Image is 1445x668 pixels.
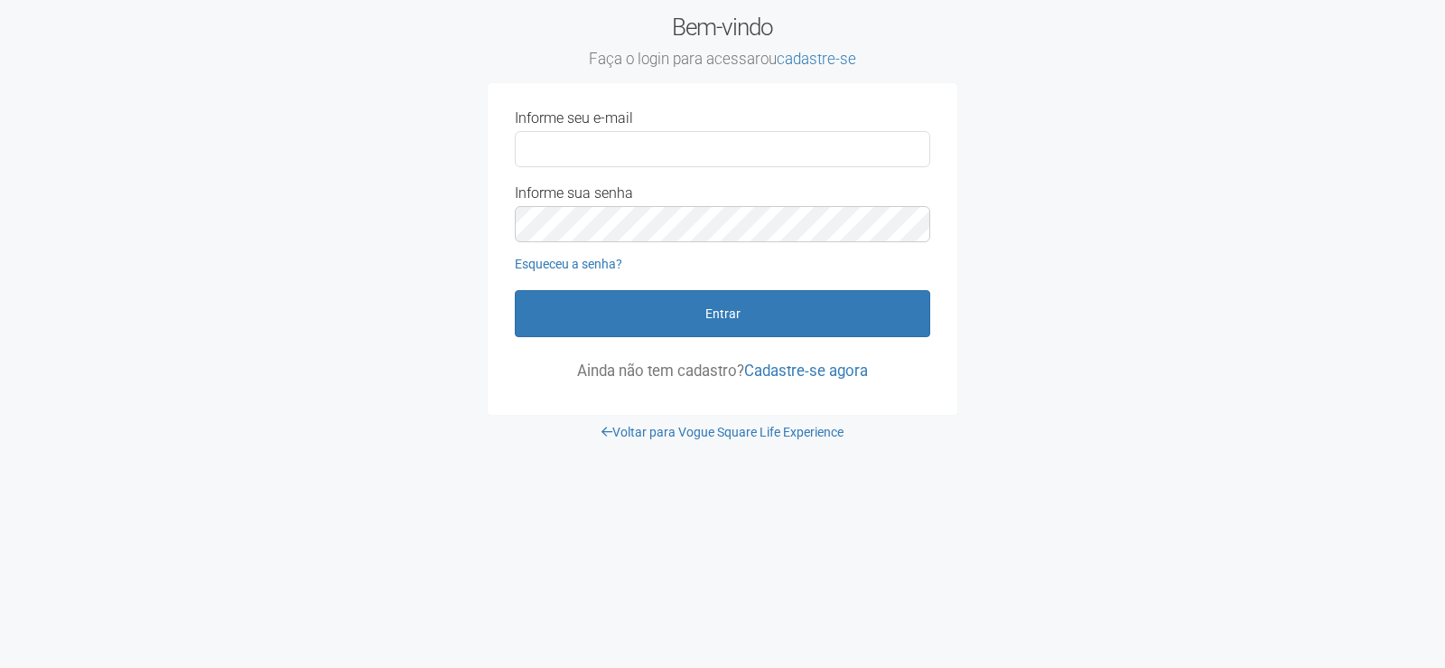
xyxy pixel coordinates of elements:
label: Informe seu e-mail [515,110,633,127]
a: Cadastre-se agora [744,362,868,380]
a: Esqueceu a senha? [515,257,622,271]
button: Entrar [515,290,930,337]
p: Ainda não tem cadastro? [515,362,930,379]
span: ou [760,50,856,68]
h2: Bem-vindo [488,14,957,70]
a: cadastre-se [777,50,856,68]
small: Faça o login para acessar [488,50,957,70]
a: Voltar para Vogue Square Life Experience [601,425,844,439]
label: Informe sua senha [515,185,633,202]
